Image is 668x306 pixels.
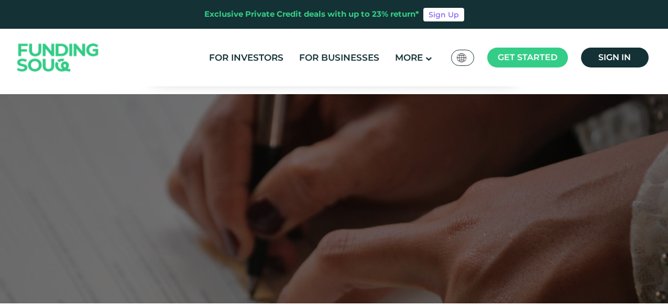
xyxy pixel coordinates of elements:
[498,52,557,62] span: Get started
[297,49,382,66] a: For Businesses
[598,52,631,62] span: Sign in
[206,49,286,66] a: For Investors
[204,8,419,20] div: Exclusive Private Credit deals with up to 23% return*
[423,8,464,21] a: Sign Up
[581,48,649,67] a: Sign in
[395,52,423,63] span: More
[7,31,109,84] img: Logo
[457,53,466,62] img: SA Flag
